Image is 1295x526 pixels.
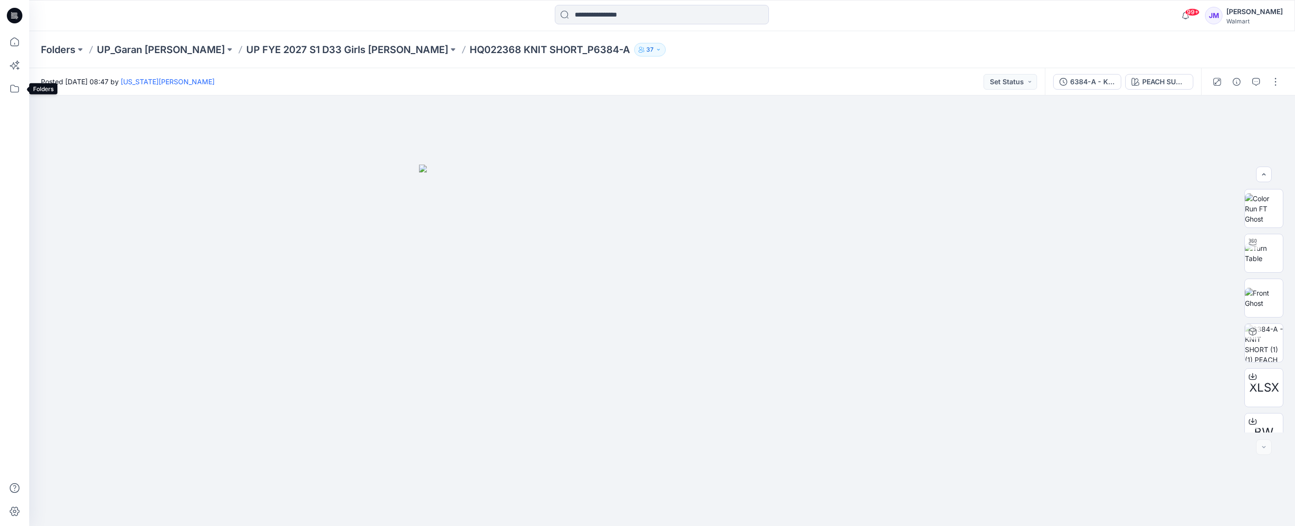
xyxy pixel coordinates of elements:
button: Details [1229,74,1244,90]
button: 6384-A - KNIT SHORT (1) (1) [1053,74,1121,90]
div: 6384-A - KNIT SHORT (1) (1) [1070,76,1115,87]
a: Folders [41,43,75,56]
a: UP FYE 2027 S1 D33 Girls [PERSON_NAME] [246,43,448,56]
img: Front Ghost [1245,288,1283,308]
div: JM [1205,7,1222,24]
p: HQ022368 KNIT SHORT_P6384-A [470,43,630,56]
img: Turn Table [1245,243,1283,263]
span: BW [1254,424,1274,441]
img: 6384-A - KNIT SHORT (1) (1) PEACH SUNRISE [1245,324,1283,362]
img: Color Run FT Ghost [1245,193,1283,224]
p: 37 [646,44,654,55]
button: PEACH SUNRISE [1125,74,1193,90]
span: 99+ [1185,8,1200,16]
button: 37 [634,43,666,56]
div: [PERSON_NAME] [1226,6,1283,18]
span: XLSX [1249,379,1279,396]
div: Walmart [1226,18,1283,25]
span: Posted [DATE] 08:47 by [41,76,215,87]
a: [US_STATE][PERSON_NAME] [121,77,215,86]
div: PEACH SUNRISE [1142,76,1187,87]
img: eyJhbGciOiJIUzI1NiIsImtpZCI6IjAiLCJzbHQiOiJzZXMiLCJ0eXAiOiJKV1QifQ.eyJkYXRhIjp7InR5cGUiOiJzdG9yYW... [419,165,906,526]
a: UP_Garan [PERSON_NAME] [97,43,225,56]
